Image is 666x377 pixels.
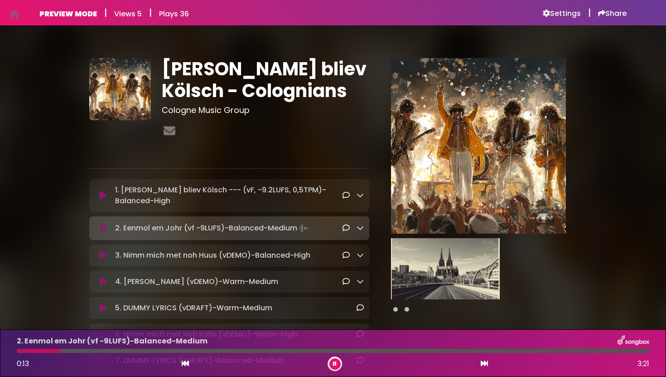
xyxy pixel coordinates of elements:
img: songbox-logo-white.png [618,335,649,347]
img: waveform4.gif [297,222,310,235]
a: Settings [543,9,581,18]
h5: | [588,7,591,18]
h5: | [104,7,107,18]
p: 2. Eenmol em Johr (vf -9LUFS)-Balanced-Medium [17,336,208,347]
img: Main Media [391,58,566,233]
p: 3. Nimm mich met noh Huus (vDEMO)-Balanced-High [115,250,310,261]
h1: [PERSON_NAME] bliev Kölsch - Colognians [162,58,369,102]
h5: | [149,7,152,18]
p: 5. DUMMY LYRICS (vDRAFT)-Warm-Medium [115,303,272,313]
h6: Views 5 [114,10,142,18]
h6: Plays 36 [159,10,189,18]
span: 3:21 [637,358,649,369]
h3: Cologne Music Group [162,105,369,115]
h6: PREVIEW MODE [39,10,97,18]
p: 2. Eenmol em Johr (vf -9LUFS)-Balanced-Medium [115,222,310,235]
p: 1. [PERSON_NAME] bliev Kölsch --- (vF, -9.2LUFS, 0,5TPM)-Balanced-High [115,185,342,206]
p: 6. Nimm mich met noh Kölle (vDEMO)-Warm-High [115,329,297,340]
a: Share [598,9,627,18]
img: bj9cZIVSFGdJ3k2YEuQL [391,238,500,299]
span: 0:13 [17,358,29,369]
p: 4. [PERSON_NAME] (vDEMO)-Warm-Medium [115,276,278,287]
img: 7CvscnJpT4ZgYQDj5s5A [89,58,151,120]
